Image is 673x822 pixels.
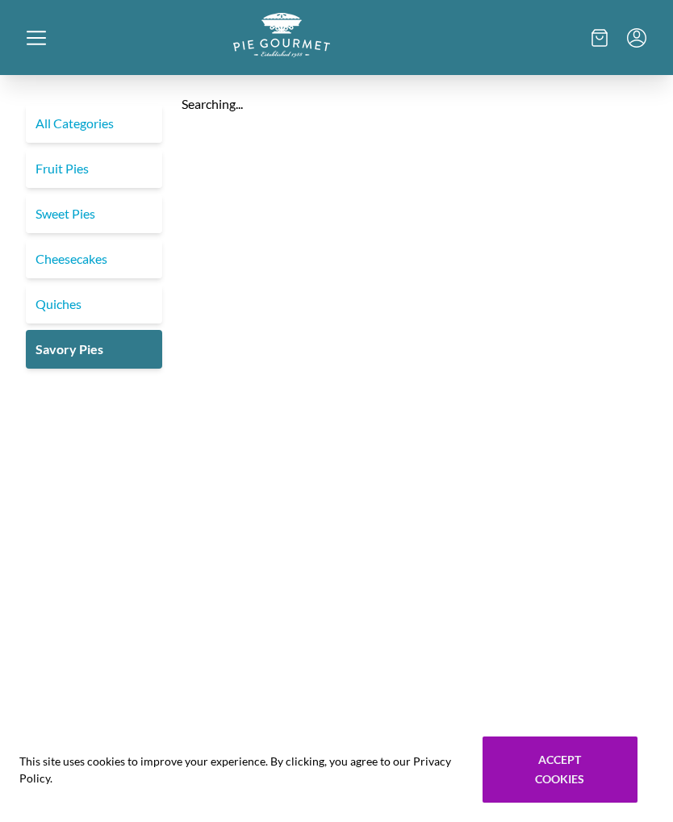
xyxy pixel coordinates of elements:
[26,104,162,143] a: All Categories
[19,753,460,787] span: This site uses cookies to improve your experience. By clicking, you agree to our Privacy Policy.
[26,330,162,369] a: Savory Pies
[26,285,162,323] a: Quiches
[627,28,646,48] button: Menu
[26,149,162,188] a: Fruit Pies
[233,44,330,60] a: Logo
[483,736,637,803] button: Accept cookies
[26,194,162,233] a: Sweet Pies
[26,240,162,278] a: Cheesecakes
[233,13,330,57] img: logo
[182,94,654,114] div: Searching...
